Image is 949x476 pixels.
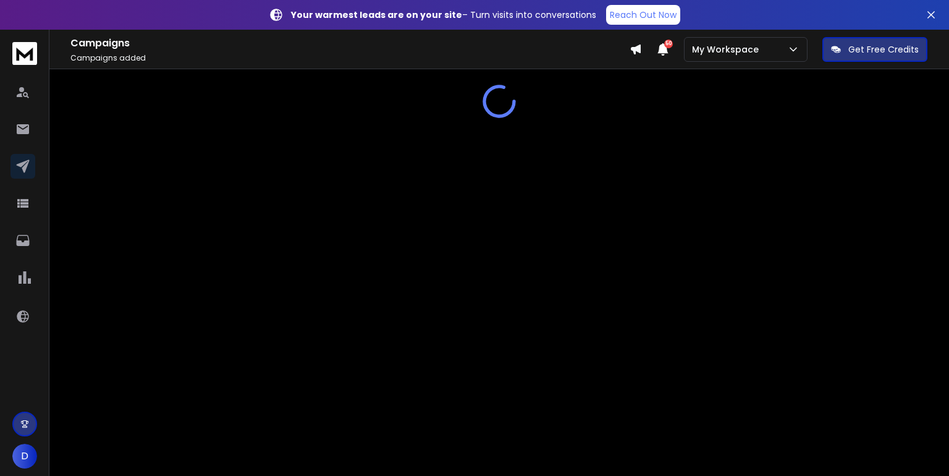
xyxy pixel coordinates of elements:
p: Campaigns added [70,53,630,63]
p: Get Free Credits [848,43,919,56]
p: – Turn visits into conversations [291,9,596,21]
a: Reach Out Now [606,5,680,25]
button: D [12,444,37,469]
p: My Workspace [692,43,764,56]
p: Reach Out Now [610,9,677,21]
strong: Your warmest leads are on your site [291,9,462,21]
span: 50 [664,40,673,48]
button: Get Free Credits [822,37,927,62]
h1: Campaigns [70,36,630,51]
img: logo [12,42,37,65]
